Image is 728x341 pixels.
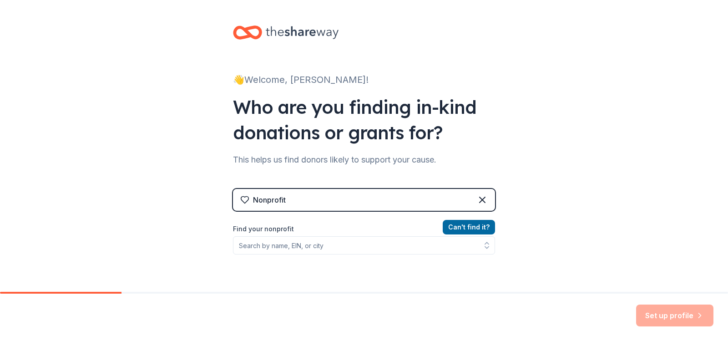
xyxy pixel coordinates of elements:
button: Can't find it? [443,220,495,234]
div: Who are you finding in-kind donations or grants for? [233,94,495,145]
div: This helps us find donors likely to support your cause. [233,153,495,167]
div: Nonprofit [253,194,286,205]
input: Search by name, EIN, or city [233,236,495,254]
div: 👋 Welcome, [PERSON_NAME]! [233,72,495,87]
label: Find your nonprofit [233,224,495,234]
